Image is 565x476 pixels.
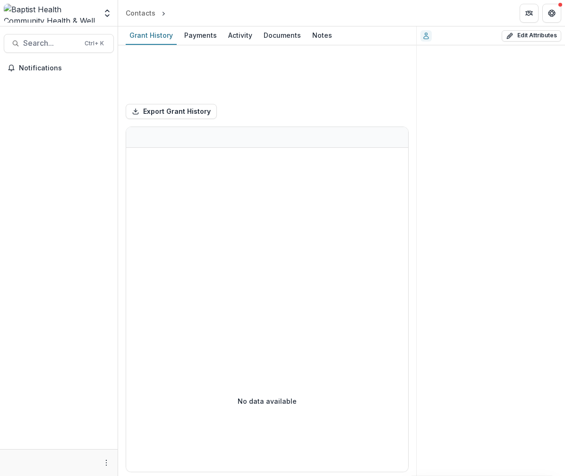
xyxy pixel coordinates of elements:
span: Search... [23,39,79,48]
span: Notifications [19,64,110,72]
div: Grant History [126,28,177,42]
a: Activity [224,26,256,45]
a: Documents [260,26,305,45]
img: Baptist Health Community Health & Well Being logo [4,4,97,23]
button: More [101,457,112,468]
p: No data available [238,396,297,406]
div: Notes [308,28,336,42]
div: Activity [224,28,256,42]
button: Edit Attributes [502,30,561,42]
a: Payments [180,26,221,45]
a: Notes [308,26,336,45]
div: Contacts [126,8,155,18]
a: Grant History [126,26,177,45]
button: Get Help [542,4,561,23]
button: Export Grant History [126,104,217,119]
button: Notifications [4,60,114,76]
div: Documents [260,28,305,42]
button: Partners [520,4,539,23]
nav: breadcrumb [122,6,208,20]
button: Open entity switcher [101,4,114,23]
a: Contacts [122,6,159,20]
button: Search... [4,34,114,53]
div: Ctrl + K [83,38,106,49]
div: Payments [180,28,221,42]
